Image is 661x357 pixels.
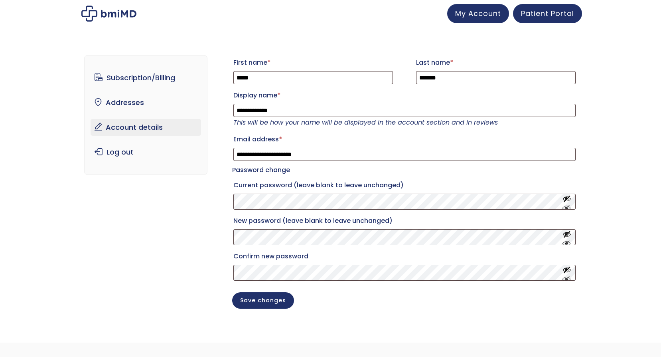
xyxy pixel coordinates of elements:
[91,69,201,86] a: Subscription/Billing
[233,56,393,69] label: First name
[447,4,509,23] a: My Account
[84,55,207,175] nav: Account pages
[232,292,294,309] button: Save changes
[233,118,498,127] em: This will be how your name will be displayed in the account section and in reviews
[513,4,582,23] a: Patient Portal
[455,8,501,18] span: My Account
[562,194,571,209] button: Show password
[91,119,201,136] a: Account details
[416,56,576,69] label: Last name
[91,94,201,111] a: Addresses
[233,89,576,102] label: Display name
[233,179,576,192] label: Current password (leave blank to leave unchanged)
[81,6,136,22] img: My account
[521,8,574,18] span: Patient Portal
[91,144,201,161] a: Log out
[233,250,576,263] label: Confirm new password
[232,165,290,176] legend: Password change
[233,133,576,146] label: Email address
[562,230,571,245] button: Show password
[233,214,576,227] label: New password (leave blank to leave unchanged)
[562,266,571,280] button: Show password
